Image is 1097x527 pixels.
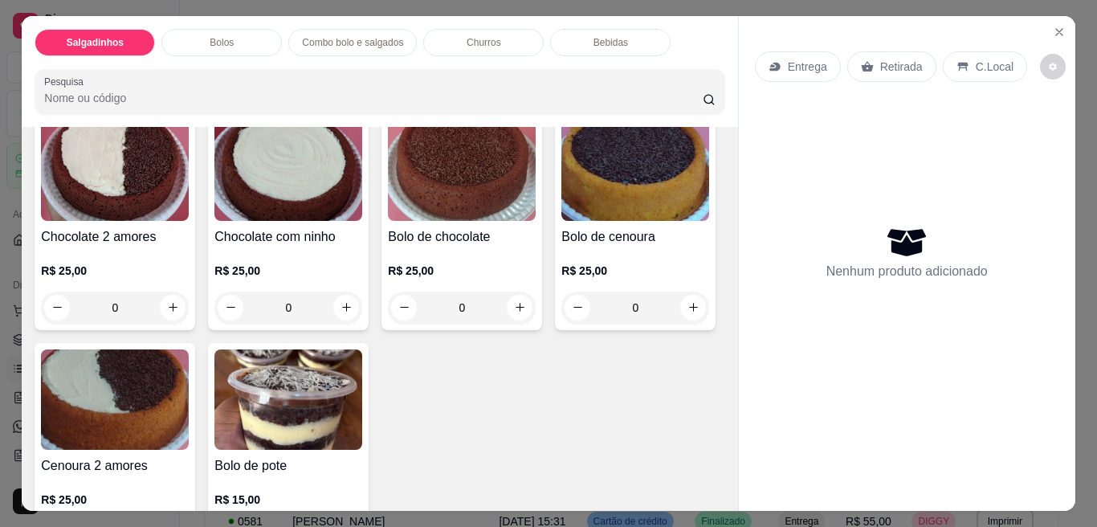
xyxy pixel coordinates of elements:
h4: Bolo de pote [214,456,362,476]
input: Pesquisa [44,90,703,106]
button: increase-product-quantity [160,295,186,321]
h4: Bolo de chocolate [388,227,536,247]
button: decrease-product-quantity [218,295,243,321]
p: Retirada [880,59,923,75]
img: product-image [561,121,709,221]
p: Salgadinhos [67,36,124,49]
p: Entrega [788,59,827,75]
p: Bebidas [593,36,628,49]
p: Bolos [210,36,234,49]
p: Nenhum produto adicionado [826,262,988,281]
button: decrease-product-quantity [565,295,590,321]
p: R$ 25,00 [41,492,189,508]
img: product-image [214,121,362,221]
h4: Bolo de cenoura [561,227,709,247]
button: Close [1046,19,1072,45]
h4: Chocolate 2 amores [41,227,189,247]
button: increase-product-quantity [333,295,359,321]
p: R$ 25,00 [561,263,709,279]
img: product-image [214,349,362,450]
h4: Cenoura 2 amores [41,456,189,476]
button: decrease-product-quantity [391,295,417,321]
p: R$ 25,00 [41,263,189,279]
button: increase-product-quantity [680,295,706,321]
label: Pesquisa [44,75,89,88]
p: Combo bolo e salgados [302,36,403,49]
img: product-image [388,121,536,221]
p: C.Local [976,59,1013,75]
p: R$ 25,00 [388,263,536,279]
button: decrease-product-quantity [1040,54,1066,80]
img: product-image [41,349,189,450]
p: R$ 25,00 [214,263,362,279]
button: decrease-product-quantity [44,295,70,321]
p: R$ 15,00 [214,492,362,508]
img: product-image [41,121,189,221]
h4: Chocolate com ninho [214,227,362,247]
button: increase-product-quantity [507,295,532,321]
p: Churros [467,36,501,49]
